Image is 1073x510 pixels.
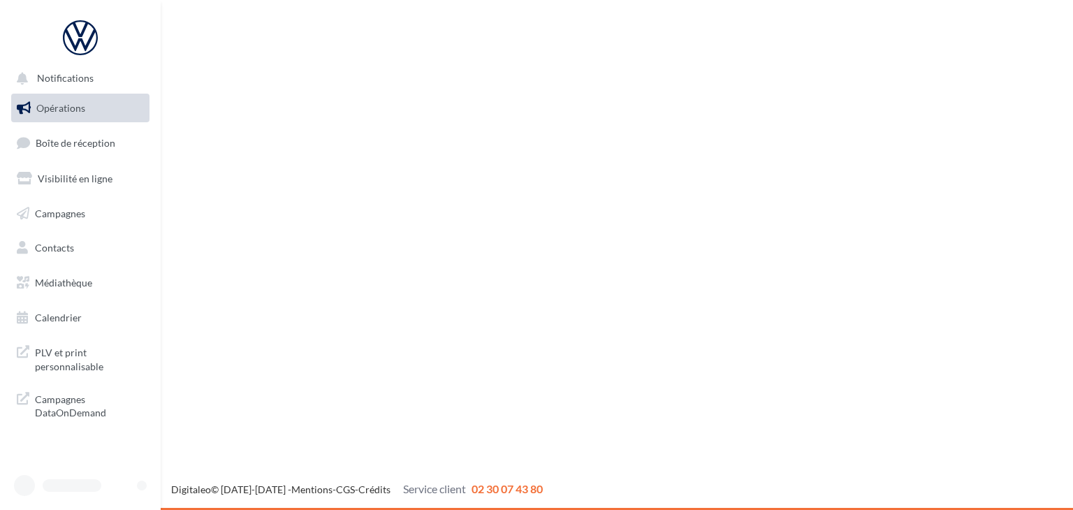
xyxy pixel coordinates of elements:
[35,207,85,219] span: Campagnes
[8,303,152,333] a: Calendrier
[472,482,543,495] span: 02 30 07 43 80
[8,337,152,379] a: PLV et print personnalisable
[37,73,94,85] span: Notifications
[171,483,211,495] a: Digitaleo
[171,483,543,495] span: © [DATE]-[DATE] - - -
[38,173,112,184] span: Visibilité en ligne
[8,384,152,425] a: Campagnes DataOnDemand
[35,242,74,254] span: Contacts
[358,483,390,495] a: Crédits
[36,102,85,114] span: Opérations
[8,128,152,158] a: Boîte de réception
[8,233,152,263] a: Contacts
[35,343,144,373] span: PLV et print personnalisable
[35,277,92,289] span: Médiathèque
[403,482,466,495] span: Service client
[8,164,152,194] a: Visibilité en ligne
[291,483,333,495] a: Mentions
[8,268,152,298] a: Médiathèque
[36,137,115,149] span: Boîte de réception
[336,483,355,495] a: CGS
[35,312,82,323] span: Calendrier
[35,390,144,420] span: Campagnes DataOnDemand
[8,94,152,123] a: Opérations
[8,199,152,228] a: Campagnes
